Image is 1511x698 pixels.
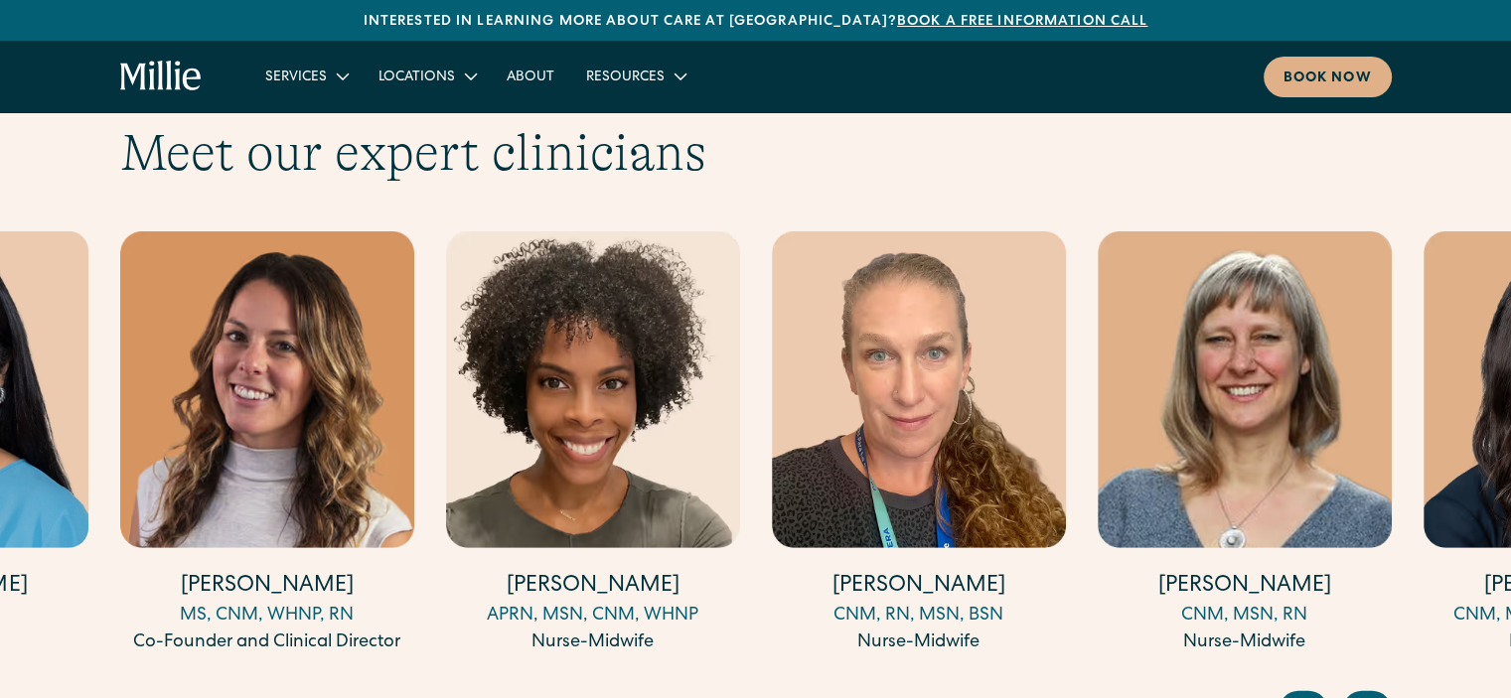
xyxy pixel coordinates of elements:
[120,231,414,659] div: 3 / 17
[363,60,491,92] div: Locations
[491,60,570,92] a: About
[446,231,740,659] div: 4 / 17
[772,629,1066,656] div: Nurse-Midwife
[772,603,1066,629] div: CNM, RN, MSN, BSN
[1098,603,1392,629] div: CNM, MSN, RN
[1098,231,1392,659] div: 6 / 17
[120,122,1392,184] h2: Meet our expert clinicians
[1098,629,1392,656] div: Nurse-Midwife
[586,68,665,88] div: Resources
[120,572,414,603] h4: [PERSON_NAME]
[120,629,414,656] div: Co-Founder and Clinical Director
[120,61,203,92] a: home
[772,231,1066,659] div: 5 / 17
[120,603,414,629] div: MS, CNM, WHNP, RN
[120,231,414,656] a: [PERSON_NAME]MS, CNM, WHNP, RNCo-Founder and Clinical Director
[1098,572,1392,603] h4: [PERSON_NAME]
[772,231,1066,656] a: [PERSON_NAME]CNM, RN, MSN, BSNNurse-Midwife
[772,572,1066,603] h4: [PERSON_NAME]
[897,15,1147,29] a: Book a free information call
[265,68,327,88] div: Services
[1264,57,1392,97] a: Book now
[570,60,700,92] div: Resources
[1098,231,1392,656] a: [PERSON_NAME]CNM, MSN, RNNurse-Midwife
[446,603,740,629] div: APRN, MSN, CNM, WHNP
[446,572,740,603] h4: [PERSON_NAME]
[446,231,740,656] a: [PERSON_NAME]APRN, MSN, CNM, WHNPNurse-Midwife
[249,60,363,92] div: Services
[1284,69,1372,89] div: Book now
[446,629,740,656] div: Nurse-Midwife
[378,68,455,88] div: Locations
